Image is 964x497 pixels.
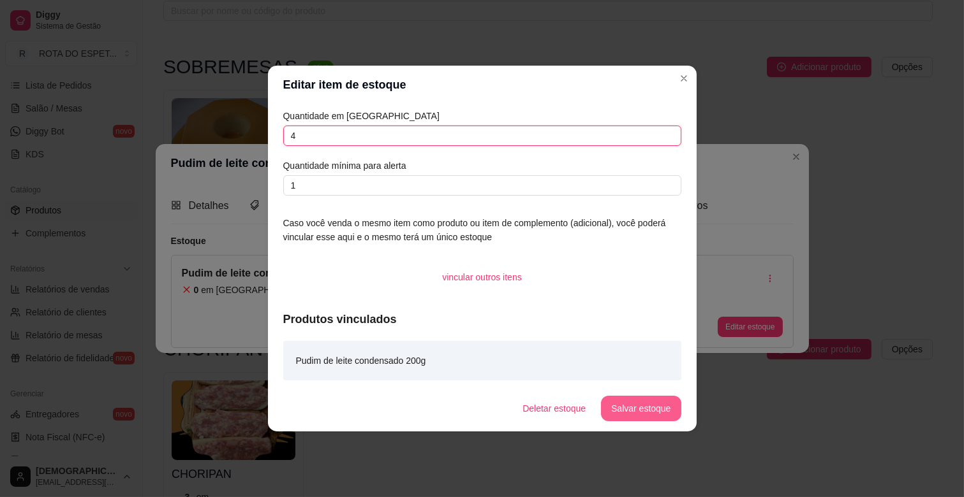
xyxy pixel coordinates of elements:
[601,396,681,421] button: Salvar estoque
[674,68,694,89] button: Close
[283,216,681,244] article: Caso você venda o mesmo item como produto ou item de complemento (adicional), você poderá vincula...
[283,310,681,328] article: Produtos vinculados
[283,159,681,173] article: Quantidade mínima para alerta
[283,109,681,123] article: Quantidade em [GEOGRAPHIC_DATA]
[268,66,697,104] header: Editar item de estoque
[512,396,596,421] button: Deletar estoque
[296,354,426,368] article: Pudim de leite condensado 200g
[432,264,532,290] button: vincular outros itens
